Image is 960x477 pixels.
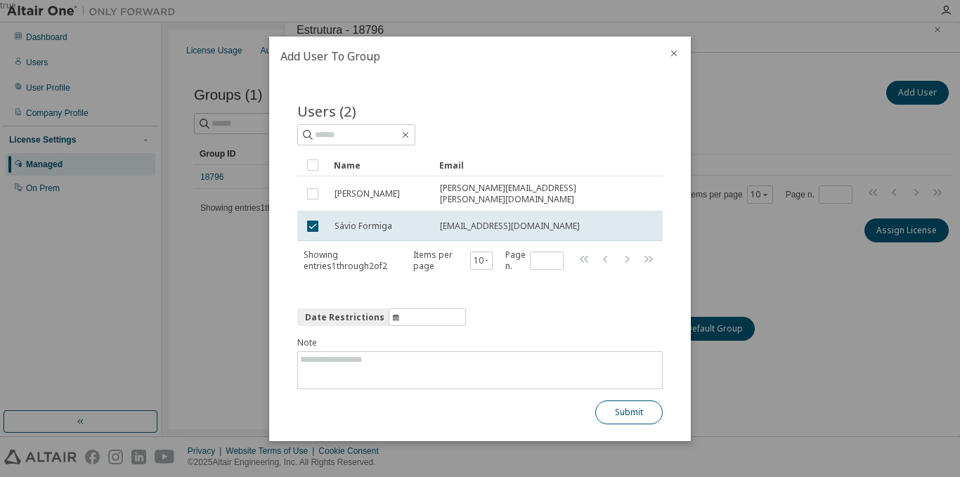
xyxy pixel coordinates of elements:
button: information [297,308,466,326]
h2: Add User To Group [269,37,657,76]
label: Note [297,337,663,348]
span: Showing entries 1 through 2 of 2 [304,249,387,272]
button: 10 [474,255,490,266]
span: [PERSON_NAME][EMAIL_ADDRESS][PERSON_NAME][DOMAIN_NAME] [440,183,638,205]
button: close [668,48,680,59]
div: Email [439,154,639,176]
span: Sávio Formiga [335,221,392,232]
span: [EMAIL_ADDRESS][DOMAIN_NAME] [440,221,580,232]
button: Submit [595,400,663,424]
span: Users (2) [297,101,356,121]
span: Page n. [505,249,564,272]
span: Date Restrictions [305,311,384,322]
div: Name [334,154,428,176]
span: [PERSON_NAME] [335,188,400,200]
span: Items per page [413,249,493,272]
